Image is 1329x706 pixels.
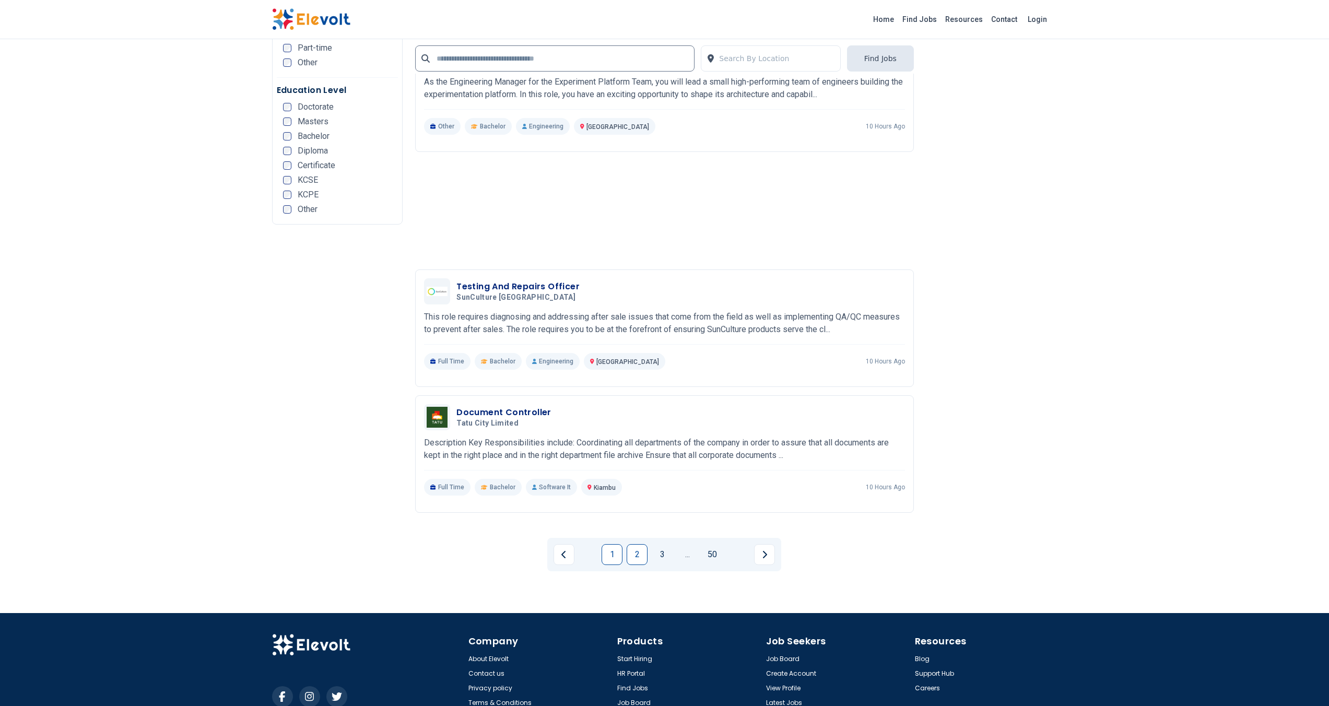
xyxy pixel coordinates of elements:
p: Description Key Responsibilities include: Coordinating all departments of the company in order to... [424,437,905,462]
p: 10 hours ago [866,357,905,366]
iframe: Advertisement [272,233,403,546]
a: Tatu City LimitedDocument ControllerTatu City LimitedDescription Key Responsibilities include: Co... [424,404,905,496]
span: Other [298,205,317,214]
h4: Products [617,634,760,649]
a: Job Board [766,655,799,663]
span: Certificate [298,161,335,170]
span: Bachelor [490,357,515,366]
span: Part-time [298,44,332,52]
p: Engineering [526,353,580,370]
a: Find Jobs [898,11,941,28]
input: KCPE [283,191,291,199]
img: Tatu City Limited [427,407,448,428]
span: Bachelor [490,483,515,491]
a: Login [1021,9,1053,30]
p: Software It [526,479,577,496]
p: Other [424,118,461,135]
iframe: Chat Widget [1277,656,1329,706]
button: Find Jobs [847,45,914,72]
span: Other [298,58,317,67]
a: Privacy policy [468,684,512,692]
a: Jump forward [677,544,698,565]
input: Certificate [283,161,291,170]
a: Support Hub [915,669,954,678]
a: Page 1 is your current page [602,544,622,565]
img: SunCulture Kenya [427,287,448,296]
h4: Company [468,634,611,649]
span: Tatu City Limited [456,419,519,428]
span: Kiambu [594,484,616,491]
a: Page 50 [702,544,723,565]
span: [GEOGRAPHIC_DATA] [596,358,659,366]
a: Page 3 [652,544,673,565]
span: [GEOGRAPHIC_DATA] [586,123,649,131]
span: SunCulture [GEOGRAPHIC_DATA] [456,293,575,302]
h3: Document Controller [456,406,551,419]
a: Contact us [468,669,504,678]
iframe: Advertisement [415,169,914,261]
a: HR Portal [617,669,645,678]
input: Bachelor [283,132,291,140]
a: About Elevolt [468,655,509,663]
span: Diploma [298,147,328,155]
p: This role requires diagnosing and addressing after sale issues that come from the field as well a... [424,311,905,336]
input: Diploma [283,147,291,155]
h5: Education Level [277,84,398,97]
a: Start Hiring [617,655,652,663]
ul: Pagination [554,544,775,565]
a: Contact [987,11,1021,28]
p: Engineering [516,118,570,135]
a: Next page [754,544,775,565]
iframe: Advertisement [926,146,1057,538]
a: View Profile [766,684,801,692]
a: Home [869,11,898,28]
input: Other [283,205,291,214]
span: KCPE [298,191,319,199]
h4: Resources [915,634,1057,649]
p: 10 hours ago [866,483,905,491]
a: Blog [915,655,930,663]
h4: Job Seekers [766,634,909,649]
input: KCSE [283,176,291,184]
span: KCSE [298,176,318,184]
img: Elevolt [272,8,350,30]
span: Masters [298,117,328,126]
a: Wikimedia FoundationEngineering Manager, Experiment Platform TeamWikimedia FoundationAs the Engin... [424,43,905,135]
p: 10 hours ago [866,122,905,131]
p: Full Time [424,479,471,496]
input: Part-time [283,44,291,52]
h3: Testing And Repairs Officer [456,280,580,293]
input: Doctorate [283,103,291,111]
input: Masters [283,117,291,126]
input: Other [283,58,291,67]
img: Elevolt [272,634,350,656]
a: Resources [941,11,987,28]
p: Full Time [424,353,471,370]
a: Previous page [554,544,574,565]
a: Careers [915,684,940,692]
a: SunCulture KenyaTesting And Repairs OfficerSunCulture [GEOGRAPHIC_DATA]This role requires diagnos... [424,278,905,370]
span: Bachelor [480,122,505,131]
span: Bachelor [298,132,330,140]
p: As the Engineering Manager for the Experiment Platform Team, you will lead a small high-performin... [424,76,905,101]
a: Find Jobs [617,684,648,692]
span: Doctorate [298,103,334,111]
a: Page 2 [627,544,648,565]
a: Create Account [766,669,816,678]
